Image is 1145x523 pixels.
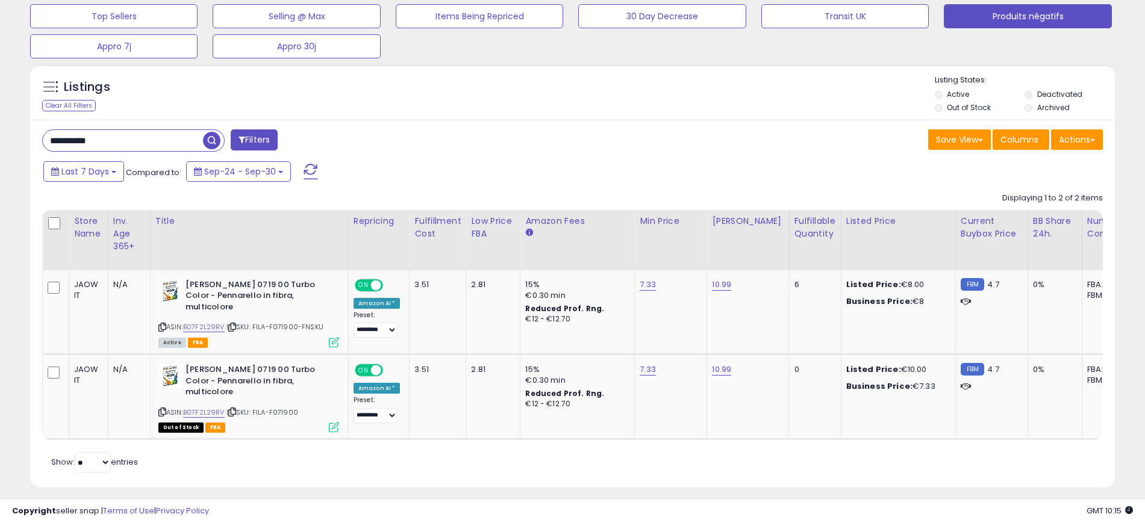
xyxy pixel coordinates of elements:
[381,365,401,376] span: OFF
[113,364,141,375] div: N/A
[381,280,401,290] span: OFF
[64,79,110,96] h5: Listings
[1051,129,1103,150] button: Actions
[525,364,625,375] div: 15%
[113,215,145,253] div: Inv. Age 365+
[30,34,198,58] button: Appro 7j
[712,215,784,227] div: [PERSON_NAME]
[640,364,656,376] a: 7.33
[183,407,225,418] a: B07F2L29RV
[205,422,226,433] span: FBA
[414,364,457,375] div: 3.51
[987,279,999,290] span: 4.7
[158,338,186,348] span: All listings currently available for purchase on Amazon
[947,89,969,99] label: Active
[1087,375,1127,386] div: FBM: 5
[794,279,832,290] div: 6
[74,215,103,240] div: Store Name
[226,407,298,417] span: | SKU: FILA-F071900
[1087,364,1127,375] div: FBA: 2
[354,396,401,423] div: Preset:
[1000,134,1038,146] span: Columns
[204,166,276,178] span: Sep-24 - Sep-30
[43,161,124,182] button: Last 7 Days
[947,102,991,113] label: Out of Stock
[961,215,1023,240] div: Current Buybox Price
[158,279,183,303] img: 5178BKSt8QL._SL40_.jpg
[525,227,532,238] small: Amazon Fees.
[846,364,946,375] div: €10.00
[356,365,371,376] span: ON
[525,215,629,227] div: Amazon Fees
[640,279,656,291] a: 7.33
[712,279,731,291] a: 10.99
[30,4,198,28] button: Top Sellers
[231,129,278,150] button: Filters
[186,161,291,182] button: Sep-24 - Sep-30
[213,4,380,28] button: Selling @ Max
[414,279,457,290] div: 3.51
[525,388,604,398] b: Reduced Prof. Rng.
[640,215,702,227] div: Min Price
[356,280,371,290] span: ON
[471,279,511,290] div: 2.81
[525,279,625,290] div: 15%
[354,215,405,227] div: Repricing
[12,505,56,516] strong: Copyright
[471,215,515,240] div: Low Price FBA
[794,364,832,375] div: 0
[155,215,343,227] div: Title
[935,75,1115,86] p: Listing States:
[186,364,332,401] b: [PERSON_NAME] 0719 00 Turbo Color - Pennarello in fibra, multicolore
[578,4,746,28] button: 30 Day Decrease
[74,279,99,301] div: JAOW IT
[12,506,209,517] div: seller snap | |
[761,4,929,28] button: Transit UK
[846,380,913,392] b: Business Price:
[42,100,96,111] div: Clear All Filters
[961,363,984,376] small: FBM
[846,279,946,290] div: €8.00
[61,166,109,178] span: Last 7 Days
[354,383,401,394] div: Amazon AI *
[213,34,380,58] button: Appro 30j
[794,215,836,240] div: Fulfillable Quantity
[396,4,563,28] button: Items Being Repriced
[1037,102,1070,113] label: Archived
[846,296,913,307] b: Business Price:
[928,129,991,150] button: Save View
[226,322,323,332] span: | SKU: FILA-F071900-FNSKU
[113,279,141,290] div: N/A
[846,215,950,227] div: Listed Price
[993,129,1049,150] button: Columns
[156,505,209,516] a: Privacy Policy
[1037,89,1082,99] label: Deactivated
[1033,215,1077,240] div: BB Share 24h.
[51,456,138,468] span: Show: entries
[183,322,225,332] a: B07F2L29RV
[525,303,604,314] b: Reduced Prof. Rng.
[525,399,625,409] div: €12 - €12.70
[1033,279,1073,290] div: 0%
[74,364,99,386] div: JAOW IT
[1087,215,1131,240] div: Num of Comp.
[158,364,183,388] img: 5178BKSt8QL._SL40_.jpg
[846,296,946,307] div: €8
[846,279,901,290] b: Listed Price:
[525,375,625,386] div: €0.30 min
[354,298,401,309] div: Amazon AI *
[1087,279,1127,290] div: FBA: 2
[961,278,984,291] small: FBM
[158,422,204,433] span: All listings that are currently out of stock and unavailable for purchase on Amazon
[103,505,154,516] a: Terms of Use
[126,167,181,178] span: Compared to:
[1087,290,1127,301] div: FBM: 5
[188,338,208,348] span: FBA
[158,279,339,346] div: ASIN:
[471,364,511,375] div: 2.81
[1002,193,1103,204] div: Displaying 1 to 2 of 2 items
[158,364,339,431] div: ASIN:
[987,364,999,375] span: 4.7
[525,314,625,324] div: €12 - €12.70
[1033,364,1073,375] div: 0%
